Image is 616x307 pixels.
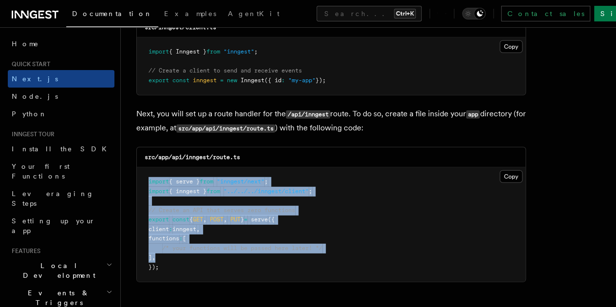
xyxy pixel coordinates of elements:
span: Python [12,110,47,118]
a: Documentation [66,3,158,27]
span: new [227,77,237,84]
span: : [179,235,183,242]
span: ({ [268,216,275,223]
span: ; [309,188,312,195]
span: , [224,216,227,223]
button: Local Development [8,257,114,284]
span: ; [264,178,268,185]
span: { serve } [169,178,200,185]
span: ; [254,48,258,55]
span: }); [316,77,326,84]
span: = [220,77,224,84]
span: Examples [164,10,216,18]
span: Node.js [12,92,58,100]
span: = [244,216,247,223]
span: [ [183,235,186,242]
span: ({ id [264,77,281,84]
code: src/app/api/inngest/route.ts [145,154,240,161]
span: import [149,178,169,185]
span: PUT [230,216,241,223]
span: Next.js [12,75,58,83]
span: from [206,48,220,55]
code: app [466,110,480,119]
span: Install the SDK [12,145,112,153]
span: from [206,188,220,195]
span: "inngest" [224,48,254,55]
span: // Create an API that serves zero functions [149,207,295,214]
span: import [149,188,169,195]
span: export [149,216,169,223]
span: Quick start [8,60,50,68]
span: "inngest/next" [217,178,264,185]
span: Your first Functions [12,163,70,180]
span: "../../../inngest/client" [224,188,309,195]
span: const [172,77,189,84]
span: import [149,48,169,55]
span: ] [149,254,152,261]
span: const [172,216,189,223]
a: Install the SDK [8,140,114,158]
a: Leveraging Steps [8,185,114,212]
span: Inngest tour [8,130,55,138]
span: from [200,178,213,185]
span: { [189,216,193,223]
span: serve [251,216,268,223]
span: }); [149,264,159,271]
a: Contact sales [501,6,590,21]
button: Copy [500,40,523,53]
span: "my-app" [288,77,316,84]
kbd: Ctrl+K [394,9,416,18]
button: Search...Ctrl+K [317,6,422,21]
button: Toggle dark mode [462,8,485,19]
p: Next, you will set up a route handler for the route. To do so, create a file inside your director... [136,107,526,135]
a: Python [8,105,114,123]
code: src/app/api/inngest/route.ts [176,125,275,133]
code: /api/inngest [286,110,330,119]
span: Inngest [241,77,264,84]
span: inngest [172,226,196,233]
span: { Inngest } [169,48,206,55]
span: Home [12,39,39,49]
a: Home [8,35,114,53]
span: : [281,77,285,84]
button: Copy [500,170,523,183]
a: Examples [158,3,222,26]
span: functions [149,235,179,242]
span: , [152,254,155,261]
a: Setting up your app [8,212,114,239]
span: inngest [193,77,217,84]
a: Node.js [8,88,114,105]
span: Features [8,247,40,255]
span: Documentation [72,10,152,18]
span: Leveraging Steps [12,190,94,207]
span: // Create a client to send and receive events [149,67,302,74]
span: Setting up your app [12,217,95,235]
span: , [203,216,206,223]
span: POST [210,216,224,223]
span: /* your functions will be passed here later! */ [162,245,322,252]
span: Local Development [8,261,106,280]
span: , [196,226,200,233]
a: Your first Functions [8,158,114,185]
a: AgentKit [222,3,285,26]
span: { inngest } [169,188,206,195]
span: } [241,216,244,223]
span: GET [193,216,203,223]
span: : [169,226,172,233]
span: AgentKit [228,10,280,18]
span: client [149,226,169,233]
a: Next.js [8,70,114,88]
span: export [149,77,169,84]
